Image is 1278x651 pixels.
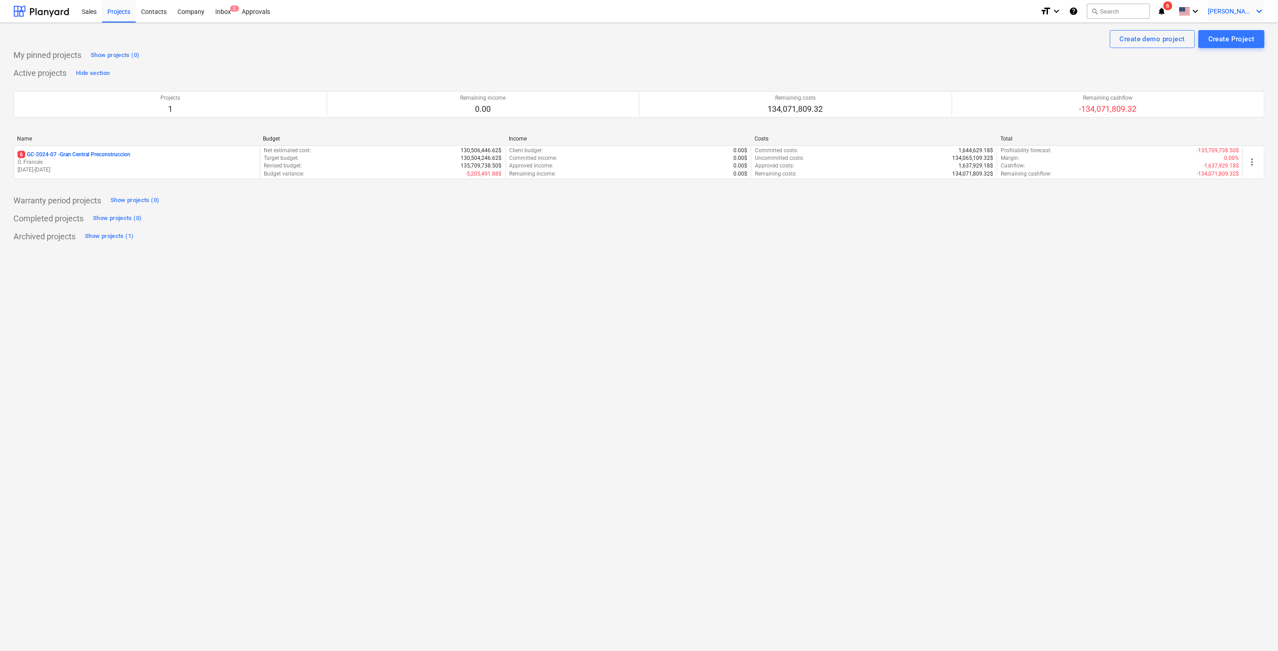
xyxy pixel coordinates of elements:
span: 6 [18,151,25,158]
p: Approved costs : [755,162,794,170]
p: 1,637,929.18$ [958,162,993,170]
div: Show projects (0) [91,50,139,61]
i: keyboard_arrow_down [1190,6,1201,17]
p: -1,637,929.18$ [1203,162,1239,170]
div: Create demo project [1120,33,1185,45]
span: 6 [1163,1,1172,10]
p: Remaining income [460,94,506,102]
div: 6GC-2024-07 -Gran Central PreconstruccionÓ. Francés[DATE]-[DATE] [18,151,256,174]
p: 134,071,809.32$ [952,170,993,178]
p: Profitability forecast : [1001,147,1052,154]
iframe: Chat Widget [1233,608,1278,651]
button: Create Project [1198,30,1265,48]
button: Hide section [74,66,112,80]
p: Net estimated cost : [264,147,311,154]
p: 0.00$ [733,162,747,170]
p: Budget variance : [264,170,304,178]
p: Committed income : [510,154,558,162]
p: Cashflow : [1001,162,1025,170]
div: Create Project [1208,33,1255,45]
span: more_vert [1247,157,1257,167]
p: Remaining income : [510,170,556,178]
p: -134,071,809.32 [1079,104,1137,114]
div: Widget de chat [1233,608,1278,651]
p: Completed projects [13,213,84,224]
p: My pinned projects [13,50,81,61]
p: 134,071,809.32 [768,104,823,114]
div: Show projects (1) [85,231,133,242]
p: Revised budget : [264,162,302,170]
i: notifications [1157,6,1166,17]
p: 0.00 [460,104,506,114]
p: Margin : [1001,154,1019,162]
span: [PERSON_NAME] [1208,8,1253,15]
i: keyboard_arrow_down [1254,6,1265,17]
p: Remaining costs : [755,170,797,178]
button: Search [1087,4,1150,19]
p: Remaining cashflow : [1001,170,1052,178]
p: Remaining cashflow [1079,94,1137,102]
p: 134,065,109.32$ [952,154,993,162]
div: Name [17,136,256,142]
div: Hide section [76,68,110,79]
i: Knowledge base [1069,6,1078,17]
p: 130,504,246.62$ [461,154,502,162]
p: Projects [160,94,180,102]
i: format_size [1040,6,1051,17]
button: Show projects (0) [91,211,144,226]
span: search [1091,8,1098,15]
div: Budget [263,136,501,142]
p: Remaining costs [768,94,823,102]
p: -5,205,491.88$ [466,170,502,178]
p: Archived projects [13,231,75,242]
i: keyboard_arrow_down [1051,6,1062,17]
div: Show projects (0) [111,195,159,206]
button: Show projects (0) [108,194,161,208]
p: 0.00$ [733,154,747,162]
p: -135,709,738.50$ [1197,147,1239,154]
p: Ó. Francés [18,158,256,166]
p: 130,506,446.62$ [461,147,502,154]
p: Warranty period projects [13,195,101,206]
div: Show projects (0) [93,213,142,224]
button: Show projects (1) [83,229,136,244]
div: Income [509,136,747,142]
p: Committed costs : [755,147,798,154]
p: [DATE] - [DATE] [18,166,256,174]
button: Create demo project [1110,30,1195,48]
div: Total [1001,136,1239,142]
p: 0.00% [1224,154,1239,162]
p: Target budget : [264,154,299,162]
p: 0.00$ [733,147,747,154]
p: Active projects [13,68,67,79]
span: 2 [230,5,239,12]
button: Show projects (0) [89,48,142,62]
p: Uncommitted costs : [755,154,804,162]
p: 135,709,738.50$ [461,162,502,170]
p: 1,644,629.18$ [958,147,993,154]
p: 1 [160,104,180,114]
p: -134,071,809.32$ [1197,170,1239,178]
div: Costs [755,136,994,142]
p: 0.00$ [733,170,747,178]
p: Client budget : [510,147,543,154]
p: Approved income : [510,162,554,170]
p: GC-2024-07 - Gran Central Preconstruccion [18,151,130,158]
